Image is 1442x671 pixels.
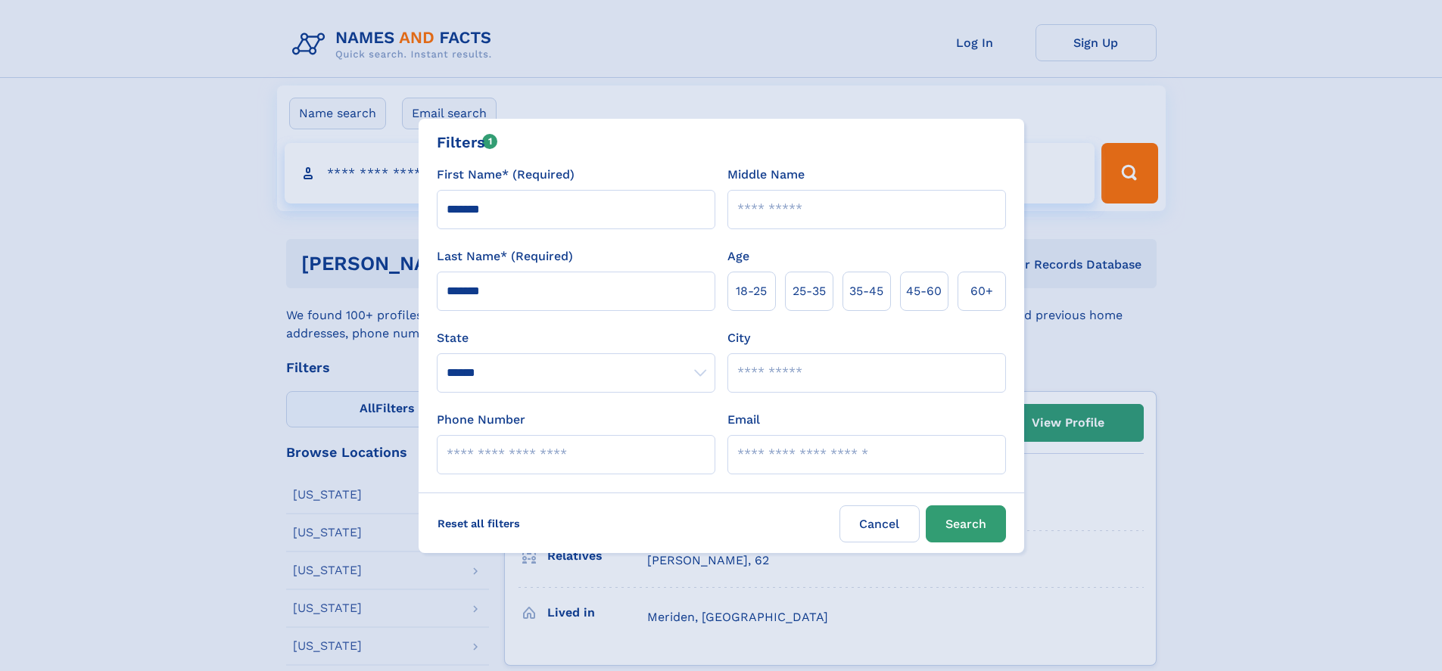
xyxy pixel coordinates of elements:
label: Cancel [839,505,920,542]
span: 60+ [970,282,993,300]
label: Phone Number [437,411,525,429]
label: Reset all filters [428,505,530,542]
label: Age [727,247,749,266]
label: First Name* (Required) [437,166,575,184]
div: Filters [437,131,498,154]
label: City [727,329,750,347]
label: Last Name* (Required) [437,247,573,266]
span: 25‑35 [793,282,826,300]
label: Email [727,411,760,429]
span: 18‑25 [736,282,767,300]
span: 35‑45 [849,282,883,300]
button: Search [926,505,1006,542]
label: State [437,329,715,347]
span: 45‑60 [906,282,942,300]
label: Middle Name [727,166,805,184]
